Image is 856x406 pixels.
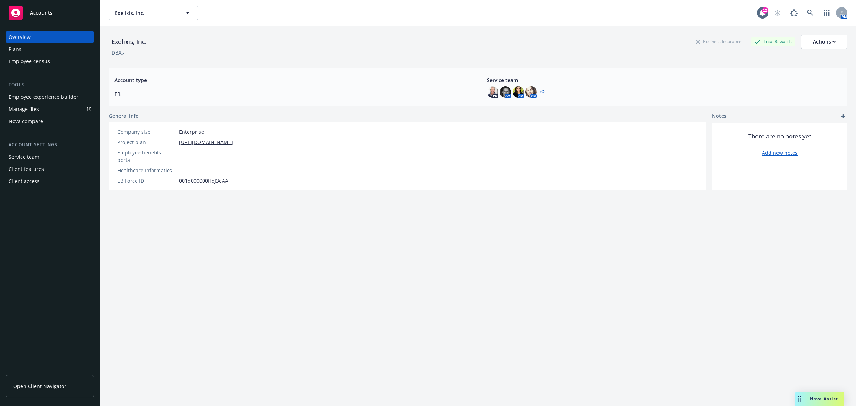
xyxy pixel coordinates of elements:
span: - [179,167,181,174]
a: Nova compare [6,116,94,127]
div: Overview [9,31,31,43]
a: Client features [6,163,94,175]
a: Service team [6,151,94,163]
img: photo [513,86,524,98]
a: Switch app [820,6,834,20]
div: Tools [6,81,94,88]
span: General info [109,112,139,120]
a: Add new notes [762,149,798,157]
a: Accounts [6,3,94,23]
div: Employee experience builder [9,91,78,103]
span: Enterprise [179,128,204,136]
a: Overview [6,31,94,43]
span: EB [114,90,469,98]
button: Actions [801,35,847,49]
div: Employee benefits portal [117,149,176,164]
span: Account type [114,76,469,84]
div: Total Rewards [751,37,795,46]
a: Manage files [6,103,94,115]
div: Company size [117,128,176,136]
img: photo [525,86,537,98]
div: Plans [9,44,21,55]
div: EB Force ID [117,177,176,184]
div: Business Insurance [692,37,745,46]
div: Exelixis, Inc. [109,37,149,46]
a: add [839,112,847,121]
div: Client access [9,176,40,187]
a: Start snowing [770,6,785,20]
a: [URL][DOMAIN_NAME] [179,138,233,146]
div: Manage files [9,103,39,115]
span: 001d000000HqJ3eAAF [179,177,231,184]
a: +2 [540,90,545,94]
button: Nova Assist [795,392,844,406]
div: Healthcare Informatics [117,167,176,174]
div: Drag to move [795,392,804,406]
img: photo [500,86,511,98]
a: Plans [6,44,94,55]
span: There are no notes yet [748,132,811,141]
span: Exelixis, Inc. [115,9,177,17]
div: Service team [9,151,39,163]
span: Accounts [30,10,52,16]
div: DBA: - [112,49,125,56]
span: Nova Assist [810,396,838,402]
div: 12 [762,7,768,14]
span: - [179,153,181,160]
div: Nova compare [9,116,43,127]
span: Notes [712,112,727,121]
div: Employee census [9,56,50,67]
img: photo [487,86,498,98]
a: Search [803,6,817,20]
div: Account settings [6,141,94,148]
a: Client access [6,176,94,187]
button: Exelixis, Inc. [109,6,198,20]
div: Client features [9,163,44,175]
div: Project plan [117,138,176,146]
div: Actions [813,35,836,49]
a: Report a Bug [787,6,801,20]
a: Employee census [6,56,94,67]
a: Employee experience builder [6,91,94,103]
span: Open Client Navigator [13,382,66,390]
span: Service team [487,76,842,84]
